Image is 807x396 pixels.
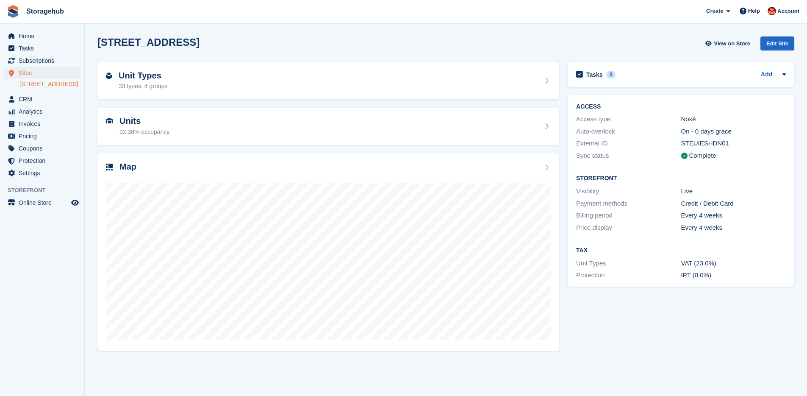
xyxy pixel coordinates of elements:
a: Unit Types 33 types, 4 groups [97,62,559,100]
div: Complete [689,151,716,161]
a: menu [4,118,80,130]
a: View on Store [704,36,754,50]
img: unit-type-icn-2b2737a686de81e16bb02015468b77c625bbabd49415b5ef34ead5e3b44a266d.svg [106,73,112,79]
a: menu [4,197,80,209]
div: Sync status [576,151,681,161]
a: menu [4,167,80,179]
div: Payment methods [576,199,681,209]
h2: Map [119,162,136,172]
a: menu [4,67,80,79]
img: map-icn-33ee37083ee616e46c38cad1a60f524a97daa1e2b2c8c0bc3eb3415660979fc1.svg [106,164,113,170]
div: Live [681,187,786,196]
div: Access type [576,114,681,124]
a: [STREET_ADDRESS] [19,80,80,88]
h2: ACCESS [576,103,786,110]
div: Nokē [681,114,786,124]
h2: Units [119,116,169,126]
div: STEUIESHDN01 [681,139,786,148]
span: CRM [19,93,69,105]
div: Protection [576,271,681,280]
a: menu [4,130,80,142]
a: Add [761,70,772,80]
a: menu [4,55,80,67]
div: Billing period [576,211,681,220]
div: Auto-overlock [576,127,681,137]
img: Nick [768,7,776,15]
span: Home [19,30,69,42]
span: Invoices [19,118,69,130]
h2: [STREET_ADDRESS] [97,36,200,48]
span: Protection [19,155,69,167]
div: Price display [576,223,681,233]
span: Sites [19,67,69,79]
div: Every 4 weeks [681,223,786,233]
a: Map [97,153,559,351]
a: Units 92.38% occupancy [97,108,559,145]
div: External ID [576,139,681,148]
div: 33 types, 4 groups [119,82,167,91]
span: Settings [19,167,69,179]
div: Every 4 weeks [681,211,786,220]
div: IPT (0.0%) [681,271,786,280]
h2: Tasks [586,71,603,78]
div: VAT (23.0%) [681,259,786,268]
a: Storagehub [23,4,67,18]
a: Edit Site [760,36,794,54]
a: menu [4,106,80,117]
span: Storefront [8,186,84,195]
span: Help [748,7,760,15]
a: menu [4,42,80,54]
div: On - 0 days grace [681,127,786,137]
a: menu [4,155,80,167]
span: Analytics [19,106,69,117]
span: Pricing [19,130,69,142]
img: unit-icn-7be61d7bf1b0ce9d3e12c5938cc71ed9869f7b940bace4675aadf7bd6d80202e.svg [106,118,113,124]
div: Visibility [576,187,681,196]
h2: Storefront [576,175,786,182]
div: 92.38% occupancy [119,128,169,137]
a: menu [4,142,80,154]
span: Subscriptions [19,55,69,67]
span: Create [706,7,723,15]
span: Tasks [19,42,69,54]
div: Unit Types [576,259,681,268]
span: Account [777,7,799,16]
a: menu [4,93,80,105]
h2: Tax [576,247,786,254]
a: Preview store [70,198,80,208]
h2: Unit Types [119,71,167,81]
div: 0 [606,71,616,78]
div: Edit Site [760,36,794,50]
span: Coupons [19,142,69,154]
span: Online Store [19,197,69,209]
div: Credit / Debit Card [681,199,786,209]
a: menu [4,30,80,42]
img: stora-icon-8386f47178a22dfd0bd8f6a31ec36ba5ce8667c1dd55bd0f319d3a0aa187defe.svg [7,5,19,18]
span: View on Store [714,39,750,48]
